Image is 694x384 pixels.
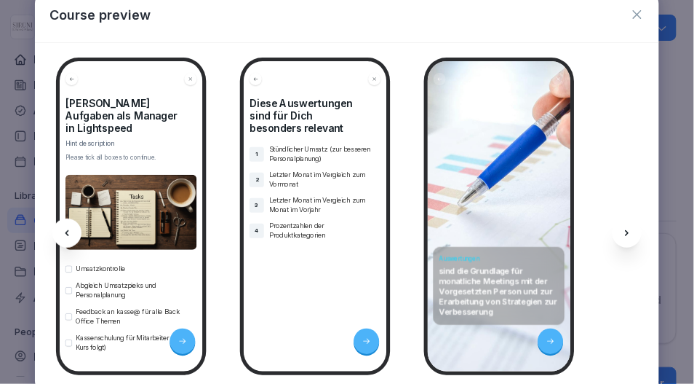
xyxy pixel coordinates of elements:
p: Kassenschulung für Mitarbeiter (Bounti Kurs folgt) [76,334,197,353]
p: sind die Grundlage für monatliche Meetings mit der Vorgesetzten Person und zur Erarbeitung von St... [439,266,559,317]
p: 4 [255,227,258,235]
p: Hint description [65,139,197,149]
p: Letzter Monat im Vergleich zum Vormonat [269,171,381,189]
h4: Diese Auswertungen sind für Dich besonders relevant [250,98,381,135]
p: 1 [255,150,258,158]
p: Course preview [49,5,151,25]
p: Prozentzahlen der Produktkategorien [269,222,381,240]
p: 2 [255,176,258,184]
p: Stündlicher Umsatz (zur besseren Personalplanung) [269,145,381,164]
p: 3 [255,201,258,209]
p: Umsatzkontrolle [76,265,125,274]
p: Feedback an kasse@ für alle Back Office Themen [76,307,197,326]
img: vqowhdzeccgzxcj1rw9kutey.png [65,175,197,250]
h4: [PERSON_NAME] Aufgaben als Manager in Lightspeed [65,98,197,135]
p: Abgleich Umsatzpieks und Personalplanung [76,281,197,300]
div: Please tick all boxes to continue. [65,153,197,162]
p: Letzter Monat im Vergleich zum Monat im Vorjahr [269,196,381,215]
h4: Auswertungen [439,254,559,262]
